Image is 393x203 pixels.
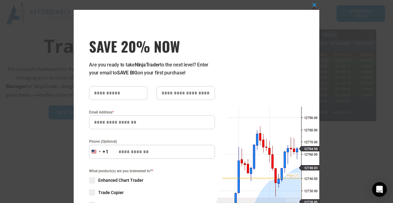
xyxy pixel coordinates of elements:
[89,138,215,145] label: Phone (Optional)
[98,189,124,196] span: Trade Copier
[89,61,215,77] p: Are you ready to take to the next level? Enter your email to on your first purchase!
[89,177,215,183] label: Enhanced Chart Trader
[135,62,160,68] strong: NinjaTrader
[89,109,215,115] label: Email Address
[103,148,109,156] div: +1
[89,168,215,174] span: What product(s) are you interested in?
[117,70,138,76] strong: SAVE BIG
[89,38,215,55] h3: SAVE 20% NOW
[98,177,143,183] span: Enhanced Chart Trader
[89,145,109,159] button: Selected country
[89,189,215,196] label: Trade Copier
[372,182,387,197] div: Open Intercom Messenger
